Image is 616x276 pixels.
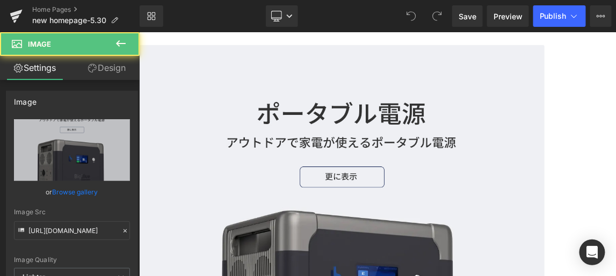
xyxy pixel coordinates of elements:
a: Browse gallery [53,183,98,201]
a: New Library [140,5,163,27]
div: Open Intercom Messenger [579,239,605,265]
span: Image [28,40,51,48]
span: Publish [540,12,567,20]
div: Image Src [14,208,130,216]
div: Image [14,91,37,106]
input: Link [14,221,130,240]
span: Preview [494,11,523,22]
button: Undo [401,5,422,27]
a: Design [72,56,142,80]
button: Publish [533,5,586,27]
div: or [14,186,130,198]
span: new homepage-5.30 [32,16,106,25]
span: Save [459,11,476,22]
div: Image Quality [14,256,130,264]
a: Home Pages [32,5,140,14]
button: More [590,5,612,27]
a: Preview [487,5,529,27]
button: Redo [426,5,448,27]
